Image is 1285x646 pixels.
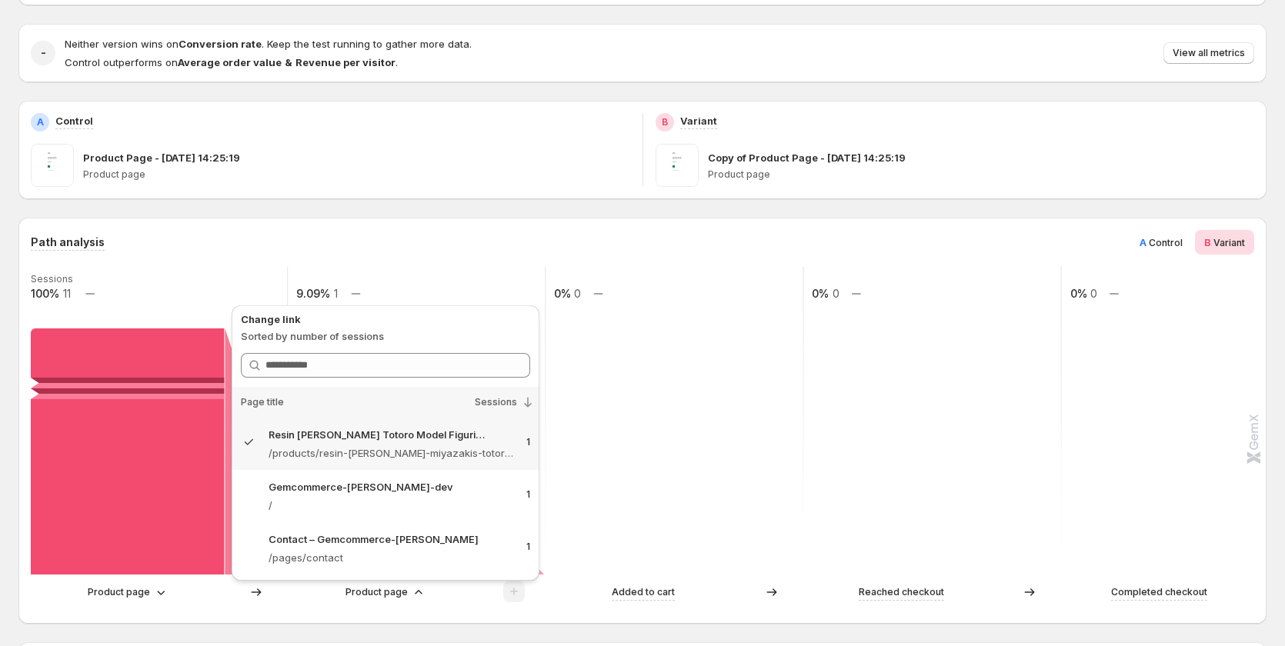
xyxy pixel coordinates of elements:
[1213,237,1245,248] span: Variant
[269,550,514,565] p: /pages/contact
[37,116,44,128] h2: A
[612,584,675,600] p: Added to cart
[708,168,1255,181] p: Product page
[241,311,530,327] p: Change link
[63,287,71,300] text: 11
[31,235,105,250] h3: Path analysis
[1204,236,1211,248] span: B
[345,584,408,600] p: Product page
[269,427,489,442] p: Resin [PERSON_NAME] Totoro Model Figurines Fairy Flower Pot Ornamen – Gemcommerce-[PERSON_NAME]-dev
[83,150,240,165] p: Product Page - [DATE] 14:25:19
[83,168,630,181] p: Product page
[269,479,453,494] p: Gemcommerce-[PERSON_NAME]-dev
[708,150,906,165] p: Copy of Product Page - [DATE] 14:25:19
[65,38,472,50] span: Neither version wins on . Keep the test running to gather more data.
[526,436,530,448] p: 1
[295,56,396,68] strong: Revenue per visitor
[55,113,93,128] p: Control
[1090,287,1097,300] text: 0
[31,287,59,300] text: 100%
[656,144,699,187] img: Copy of Product Page - Sep 16, 14:25:19
[65,56,398,68] span: Control outperforms on .
[1163,42,1254,64] button: View all metrics
[812,287,829,300] text: 0%
[269,445,514,461] p: /products/resin-[PERSON_NAME]-miyazakis-totoro-model-figurines-fairy-flower-pot-ornament-miniatur...
[31,273,73,285] text: Sessions
[833,287,839,300] text: 0
[1070,287,1087,300] text: 0%
[554,287,571,300] text: 0%
[179,38,262,50] strong: Conversion rate
[269,531,479,547] p: Contact – Gemcommerce-[PERSON_NAME]
[241,396,284,408] span: Page title
[526,488,530,501] p: 1
[241,328,530,344] p: Sorted by number of sessions
[574,287,581,300] text: 0
[1140,236,1146,248] span: A
[285,56,292,68] strong: &
[662,116,668,128] h2: B
[1173,47,1245,59] span: View all metrics
[680,113,717,128] p: Variant
[475,396,517,408] span: Sessions
[296,287,330,300] text: 9.09%
[31,144,74,187] img: Product Page - Sep 16, 14:25:19
[41,45,46,61] h2: -
[334,287,338,300] text: 1
[88,584,150,600] p: Product page
[526,541,530,553] p: 1
[1111,584,1207,600] p: Completed checkout
[269,498,514,513] p: /
[1149,237,1183,248] span: Control
[178,56,282,68] strong: Average order value
[859,584,944,600] p: Reached checkout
